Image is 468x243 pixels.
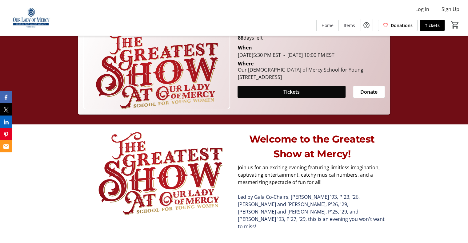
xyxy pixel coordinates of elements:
a: Donations [378,20,418,31]
div: [STREET_ADDRESS] [238,73,363,81]
button: Donate [353,86,385,98]
a: Tickets [420,20,445,31]
span: Sign Up [442,6,459,13]
div: Our [DEMOGRAPHIC_DATA] of Mercy School for Young [238,66,363,73]
button: Log In [410,4,434,14]
p: days left [238,34,385,41]
button: Sign Up [437,4,464,14]
img: undefined [82,132,230,215]
span: Join us for an exciting evening featuring limitless imagination, captivating entertainment, catch... [238,164,380,186]
button: Tickets [238,86,345,98]
img: Our Lady of Mercy School for Young Women's Logo [4,2,58,33]
span: Items [344,22,355,29]
div: When [238,44,252,51]
span: - [281,52,287,58]
button: Cart [450,19,461,30]
a: Items [339,20,360,31]
span: Home [322,22,334,29]
div: Where [238,61,253,66]
span: Welcome to the Greatest Show at Mercy! [249,133,375,160]
span: Donations [391,22,413,29]
span: Donate [360,88,378,96]
span: [DATE] 10:00 PM EST [281,52,334,58]
a: Home [317,20,338,31]
span: Log In [415,6,429,13]
span: Led by Gala Co-Chairs, [PERSON_NAME] '93, P'23, '26, [PERSON_NAME] and [PERSON_NAME], P'26, '29, ... [238,194,385,230]
span: 88 [238,34,243,41]
span: [DATE] 5:30 PM EST [238,52,281,58]
img: Campaign CTA Media Photo [83,27,230,109]
span: Tickets [425,22,440,29]
span: Tickets [283,88,300,96]
button: Help [360,19,373,31]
